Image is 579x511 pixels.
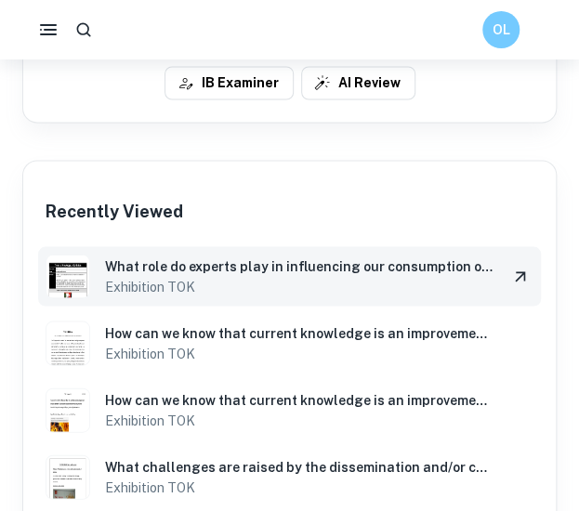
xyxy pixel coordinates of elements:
[105,343,493,363] h6: Exhibition TOK
[46,387,90,432] img: TOK Exhibition example thumbnail: How can we know that current knowledge i
[38,246,541,306] a: TOK Exhibition example thumbnail: What role do experts play in influencingWhat role do experts pl...
[105,410,493,430] h6: Exhibition TOK
[46,198,183,224] h6: Recently Viewed
[46,454,90,499] img: TOK Exhibition example thumbnail: What challenges are raised by the dissem
[105,255,493,276] h6: What role do experts play in influencing our consumption or acquisition of knowledge?
[105,389,493,410] h6: How can we know that current knowledge is an improvement upon past knowledge?
[105,276,493,296] h6: Exhibition TOK
[164,66,294,99] button: IB Examiner
[105,477,493,497] h6: Exhibition TOK
[38,313,541,373] a: TOK Exhibition example thumbnail: How can we know that current knowledge iHow can we know that cu...
[105,322,493,343] h6: How can we know that current knowledge is an improvement upon past knowledge?
[491,20,512,40] h6: OL
[46,254,90,298] img: TOK Exhibition example thumbnail: What role do experts play in influencing
[301,66,415,99] button: AI Review
[46,321,90,365] img: TOK Exhibition example thumbnail: How can we know that current knowledge i
[38,380,541,439] a: TOK Exhibition example thumbnail: How can we know that current knowledge iHow can we know that cu...
[482,11,520,48] button: OL
[105,456,493,477] h6: What challenges are raised by the dissemination and/or communication of knowledge
[38,447,541,506] a: TOK Exhibition example thumbnail: What challenges are raised by the dissemWhat challenges are rai...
